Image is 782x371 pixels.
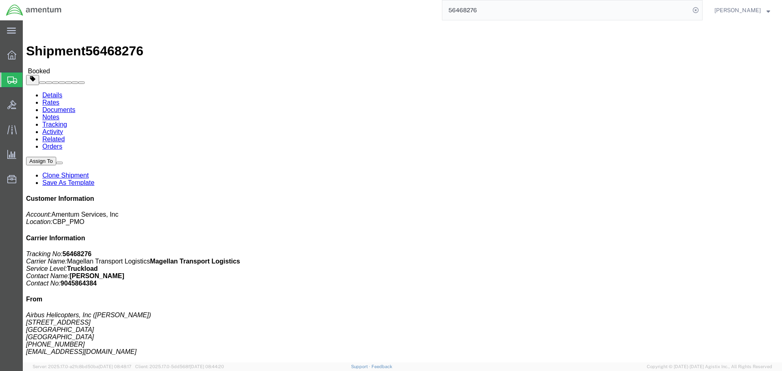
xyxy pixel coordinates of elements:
[6,4,62,16] img: logo
[351,364,371,369] a: Support
[135,364,224,369] span: Client: 2025.17.0-5dd568f
[190,364,224,369] span: [DATE] 08:44:20
[714,6,761,15] span: Steven Alcott
[371,364,392,369] a: Feedback
[647,363,772,370] span: Copyright © [DATE]-[DATE] Agistix Inc., All Rights Reserved
[23,20,782,362] iframe: FS Legacy Container
[33,364,132,369] span: Server: 2025.17.0-a2fc8bd50ba
[714,5,771,15] button: [PERSON_NAME]
[99,364,132,369] span: [DATE] 08:48:17
[442,0,690,20] input: Search for shipment number, reference number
